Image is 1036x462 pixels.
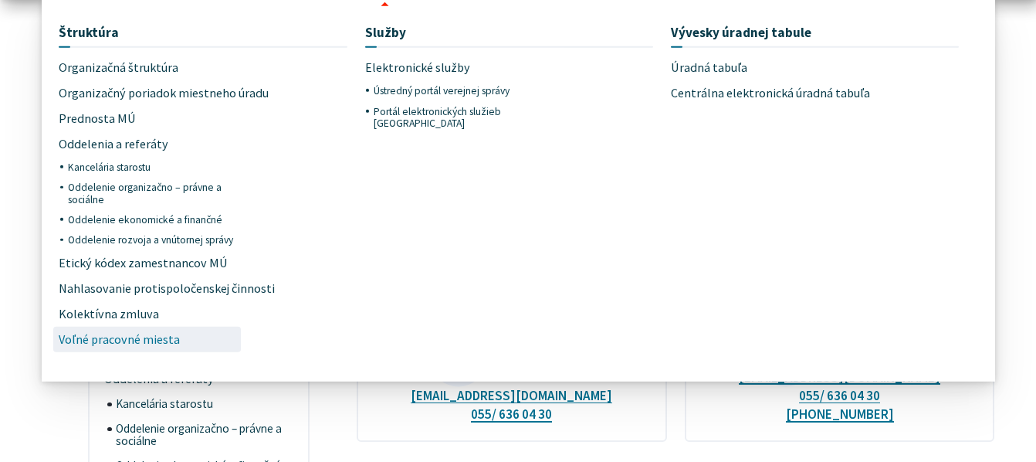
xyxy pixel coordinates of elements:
[68,230,235,250] a: Oddelenie rozvoja a vnútornej správy
[68,209,235,229] a: Oddelenie ekonomické a finančné
[68,230,233,250] span: Oddelenie rozvoja a vnútornej správy
[59,250,235,276] a: Etický kódex zamestnancov MÚ
[374,101,541,133] a: Portál elektronických služieb [GEOGRAPHIC_DATA]
[59,327,180,352] span: Voľné pracovné miesta
[68,209,222,229] span: Oddelenie ekonomické a finančné
[365,55,541,80] a: Elektronické služby
[59,55,235,80] a: Organizačná štruktúra
[59,80,269,106] span: Organizačný poriadok miestneho úradu
[59,18,119,46] span: Štruktúra
[68,157,151,177] span: Kancelária starostu
[365,18,406,46] span: Služby
[671,80,960,106] a: Centrálna elektronická úradná tabuľa
[59,106,136,131] span: Prednosta MÚ
[68,178,235,209] a: Oddelenie organizačno – právne a sociálne
[59,327,235,352] a: Voľné pracovné miesta
[116,392,293,416] span: Kancelária starostu
[116,416,293,454] span: Oddelenie organizačno – právne a sociálne
[374,80,541,100] a: Ústredný portál verejnej správy
[59,106,235,131] a: Prednosta MÚ
[799,388,880,404] a: 055/ 636 04 30
[68,157,235,177] a: Kancelária starostu
[59,18,347,46] a: Štruktúra
[365,18,654,46] a: Služby
[59,80,347,106] a: Organizačný poriadok miestneho úradu
[671,80,870,106] span: Centrálna elektronická úradná tabuľa
[59,276,347,301] a: Nahlasovanie protispoločenskej činnosti
[59,55,178,80] span: Organizačná štruktúra
[59,131,168,157] span: Oddelenia a referáty
[107,416,303,454] a: Oddelenie organizačno – právne a sociálne
[671,18,960,46] a: Vývesky úradnej tabule
[107,392,303,416] a: Kancelária starostu
[471,406,552,423] a: 055/ 636 04 30
[59,276,275,301] span: Nahlasovanie protispoločenskej činnosti
[671,55,747,80] span: Úradná tabuľa
[786,406,894,423] a: [PHONE_NUMBER]
[739,369,940,386] a: [EMAIL_ADDRESS][DOMAIN_NAME]
[671,18,811,46] span: Vývesky úradnej tabule
[671,55,960,80] a: Úradná tabuľa
[59,301,159,327] span: Kolektívna zmluva
[411,388,612,404] a: [EMAIL_ADDRESS][DOMAIN_NAME]
[374,80,510,100] span: Ústredný portál verejnej správy
[365,55,470,80] span: Elektronické služby
[59,301,235,327] a: Kolektívna zmluva
[59,250,228,276] span: Etický kódex zamestnancov MÚ
[59,131,235,157] a: Oddelenia a referáty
